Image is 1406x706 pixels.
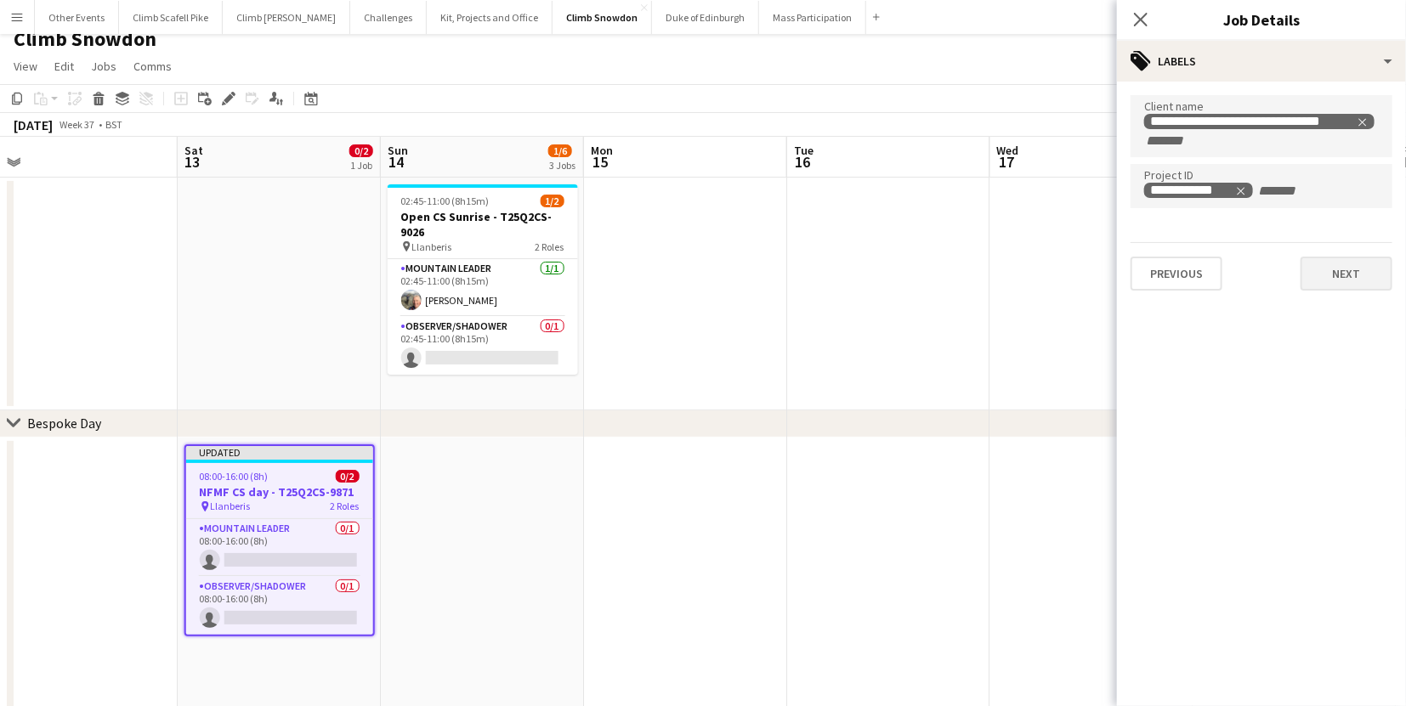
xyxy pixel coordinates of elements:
[350,159,372,172] div: 1 Job
[186,446,373,460] div: Updated
[794,143,814,158] span: Tue
[759,1,866,34] button: Mass Participation
[1150,115,1369,128] div: Nazar Fattima Memorial Foundation
[652,1,759,34] button: Duke of Edinburgh
[350,1,427,34] button: Challenges
[127,55,179,77] a: Comms
[1357,115,1369,128] delete-icon: Remove tag
[1150,184,1246,197] div: T25Q2CS-9871
[186,484,373,500] h3: NFMF CS day - T25Q2CS-9871
[184,444,375,636] app-job-card: Updated08:00-16:00 (8h)0/2NFMF CS day - T25Q2CS-9871 Llanberis2 RolesMountain Leader0/108:00-16:0...
[14,26,156,52] h1: Climb Snowdon
[35,1,119,34] button: Other Events
[536,240,564,253] span: 2 Roles
[133,59,172,74] span: Comms
[385,152,408,172] span: 14
[184,143,203,158] span: Sat
[1233,184,1247,197] delete-icon: Remove tag
[349,144,373,157] span: 0/2
[48,55,81,77] a: Edit
[182,152,203,172] span: 13
[388,209,578,240] h3: Open CS Sunrise - T25Q2CS-9026
[995,152,1019,172] span: 17
[388,143,408,158] span: Sun
[336,470,360,483] span: 0/2
[548,144,572,157] span: 1/6
[541,195,564,207] span: 1/2
[56,118,99,131] span: Week 37
[84,55,123,77] a: Jobs
[186,577,373,635] app-card-role: Observer/Shadower0/108:00-16:00 (8h)
[186,519,373,577] app-card-role: Mountain Leader0/108:00-16:00 (8h)
[119,1,223,34] button: Climb Scafell Pike
[388,259,578,317] app-card-role: Mountain Leader1/102:45-11:00 (8h15m)[PERSON_NAME]
[1131,257,1222,291] button: Previous
[1117,41,1406,82] div: Labels
[105,118,122,131] div: BST
[549,159,575,172] div: 3 Jobs
[14,59,37,74] span: View
[412,240,452,253] span: Llanberis
[388,184,578,375] app-job-card: 02:45-11:00 (8h15m)1/2Open CS Sunrise - T25Q2CS-9026 Llanberis2 RolesMountain Leader1/102:45-11:0...
[591,143,613,158] span: Mon
[1144,133,1216,149] input: + Label
[54,59,74,74] span: Edit
[14,116,53,133] div: [DATE]
[791,152,814,172] span: 16
[27,415,101,432] div: Bespoke Day
[91,59,116,74] span: Jobs
[553,1,652,34] button: Climb Snowdon
[588,152,613,172] span: 15
[997,143,1019,158] span: Wed
[331,500,360,512] span: 2 Roles
[211,500,251,512] span: Llanberis
[200,470,269,483] span: 08:00-16:00 (8h)
[7,55,44,77] a: View
[401,195,490,207] span: 02:45-11:00 (8h15m)
[388,317,578,375] app-card-role: Observer/Shadower0/102:45-11:00 (8h15m)
[427,1,553,34] button: Kit, Projects and Office
[1301,257,1392,291] button: Next
[1117,8,1406,31] h3: Job Details
[1257,184,1329,199] input: + Label
[223,1,350,34] button: Climb [PERSON_NAME]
